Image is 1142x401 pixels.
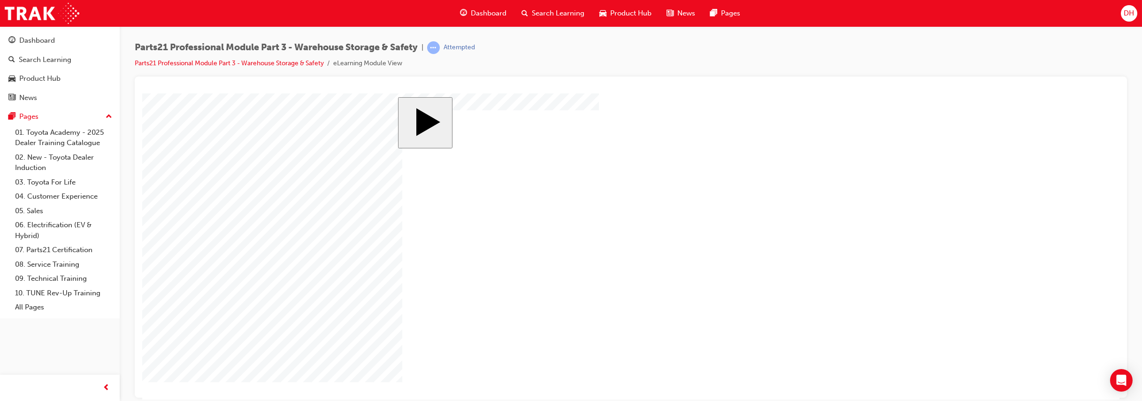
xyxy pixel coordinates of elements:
[256,4,310,55] button: Start
[19,93,37,103] div: News
[703,4,748,23] a: pages-iconPages
[11,257,116,272] a: 08. Service Training
[11,271,116,286] a: 09. Technical Training
[532,8,584,19] span: Search Learning
[4,30,116,108] button: DashboardSearch LearningProduct HubNews
[19,35,55,46] div: Dashboard
[460,8,467,19] span: guage-icon
[427,41,440,54] span: learningRecordVerb_ATTEMPT-icon
[19,111,38,122] div: Pages
[514,4,592,23] a: search-iconSearch Learning
[422,42,423,53] span: |
[521,8,528,19] span: search-icon
[11,125,116,150] a: 01. Toyota Academy - 2025 Dealer Training Catalogue
[11,150,116,175] a: 02. New - Toyota Dealer Induction
[599,8,606,19] span: car-icon
[1110,369,1133,392] div: Open Intercom Messenger
[667,8,674,19] span: news-icon
[444,43,475,52] div: Attempted
[11,300,116,315] a: All Pages
[135,42,418,53] span: Parts21 Professional Module Part 3 - Warehouse Storage & Safety
[333,58,402,69] li: eLearning Module View
[710,8,717,19] span: pages-icon
[8,75,15,83] span: car-icon
[106,111,112,123] span: up-icon
[11,204,116,218] a: 05. Sales
[11,243,116,257] a: 07. Parts21 Certification
[1121,5,1137,22] button: DH
[8,56,15,64] span: search-icon
[4,108,116,125] button: Pages
[19,54,71,65] div: Search Learning
[1124,8,1134,19] span: DH
[256,4,722,302] div: Parts 21 Cluster 3 Start Course
[4,32,116,49] a: Dashboard
[452,4,514,23] a: guage-iconDashboard
[659,4,703,23] a: news-iconNews
[19,73,61,84] div: Product Hub
[135,59,324,67] a: Parts21 Professional Module Part 3 - Warehouse Storage & Safety
[610,8,651,19] span: Product Hub
[11,175,116,190] a: 03. Toyota For Life
[11,286,116,301] a: 10. TUNE Rev-Up Training
[592,4,659,23] a: car-iconProduct Hub
[8,94,15,102] span: news-icon
[8,37,15,45] span: guage-icon
[4,89,116,107] a: News
[677,8,695,19] span: News
[5,3,79,24] img: Trak
[721,8,740,19] span: Pages
[11,218,116,243] a: 06. Electrification (EV & Hybrid)
[11,189,116,204] a: 04. Customer Experience
[4,70,116,87] a: Product Hub
[103,382,110,394] span: prev-icon
[471,8,506,19] span: Dashboard
[4,51,116,69] a: Search Learning
[8,113,15,121] span: pages-icon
